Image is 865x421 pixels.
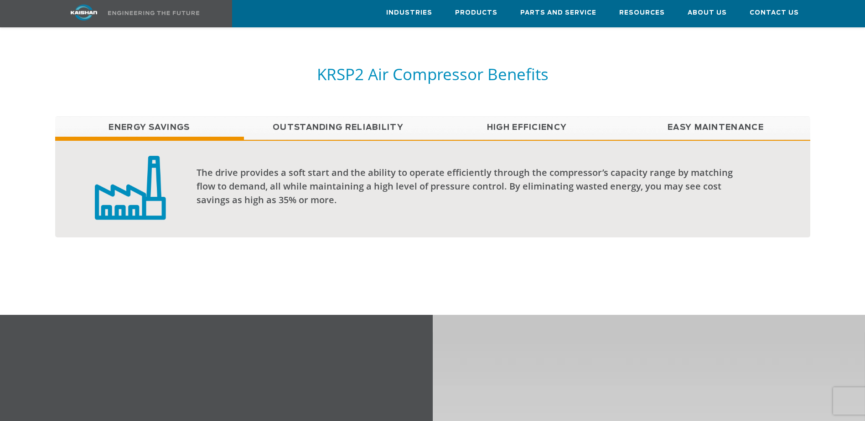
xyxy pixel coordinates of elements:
a: Easy Maintenance [622,116,810,139]
a: Parts and Service [520,0,596,25]
a: Products [455,0,497,25]
span: Industries [386,8,432,18]
span: Resources [619,8,665,18]
span: Parts and Service [520,8,596,18]
a: High Efficiency [433,116,622,139]
span: About Us [688,8,727,18]
div: The drive provides a soft start and the ability to operate efficiently through the compressor’s c... [197,166,749,207]
img: Engineering the future [108,11,199,15]
a: Outstanding Reliability [244,116,433,139]
h5: KRSP2 Air Compressor Benefits [55,64,810,84]
a: Energy Savings [55,116,244,139]
span: Products [455,8,497,18]
a: Resources [619,0,665,25]
a: Contact Us [750,0,799,25]
img: kaishan logo [50,5,118,21]
span: Contact Us [750,8,799,18]
a: Industries [386,0,432,25]
div: Energy Savings [55,140,810,237]
img: low capital investment badge [95,154,166,220]
a: About Us [688,0,727,25]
